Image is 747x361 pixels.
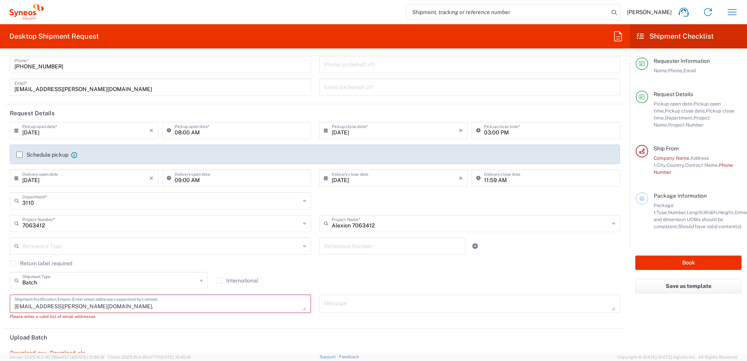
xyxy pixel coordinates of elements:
input: Shipment, tracking or reference number [406,5,609,20]
span: [PERSON_NAME] [627,9,672,16]
span: Pickup close date, [665,108,706,114]
a: Download .xls [50,346,86,360]
span: Requester Information [654,58,710,64]
h2: Request Details [10,109,55,117]
span: Project Number [668,122,704,128]
i: × [149,172,154,184]
span: Company Name, [654,155,690,161]
span: Length, [687,209,704,215]
button: Save as template [635,279,742,293]
a: Support [320,354,339,359]
span: Department, [665,115,693,121]
span: Name, [654,68,668,73]
span: Number, [668,209,687,215]
a: Download .csv [10,346,47,360]
h2: Desktop Shipment Request [9,32,99,41]
label: Return label required [10,260,72,266]
span: [DATE] 10:40:19 [160,355,191,359]
span: [DATE] 10:56:16 [74,355,104,359]
span: Request Details [654,91,693,97]
span: Type, [656,209,668,215]
span: Package Information [654,193,707,199]
button: Book [635,256,742,270]
a: Add Reference [470,241,481,252]
h2: Upload Batch [10,334,47,341]
i: × [459,172,463,184]
a: Feedback [339,354,359,359]
span: Package 1: [654,202,674,215]
label: Schedule pickup [16,152,68,158]
span: Copyright © [DATE]-[DATE] Agistix Inc., All Rights Reserved [617,354,738,361]
span: Height, [718,209,734,215]
span: Email [683,68,696,73]
span: Contact Name, [685,162,719,168]
i: × [459,124,463,137]
span: Server: 2025.16.0-82789e55714 [9,355,104,359]
span: Pickup open date, [654,101,693,107]
label: International [216,277,258,284]
span: City, [657,162,667,168]
i: × [149,124,154,137]
div: Please enter a valid list of email addresses [10,313,311,320]
h2: Shipment Checklist [637,32,714,41]
span: Should have valid content(s) [678,223,742,229]
span: Country, [667,162,685,168]
span: Width, [704,209,718,215]
span: Client: 2025.16.0-8fc0770 [108,355,191,359]
span: Ship From [654,145,679,152]
span: Phone, [668,68,683,73]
